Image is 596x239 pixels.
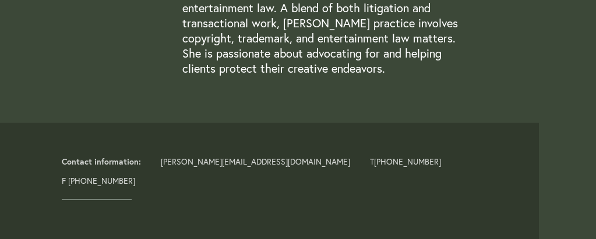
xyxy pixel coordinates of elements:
a: [PERSON_NAME][EMAIL_ADDRESS][DOMAIN_NAME] [161,156,350,167]
strong: Contact information: [62,156,141,167]
span: T [370,158,441,166]
span: F [PHONE_NUMBER] [62,177,135,185]
a: [PHONE_NUMBER] [374,156,441,167]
